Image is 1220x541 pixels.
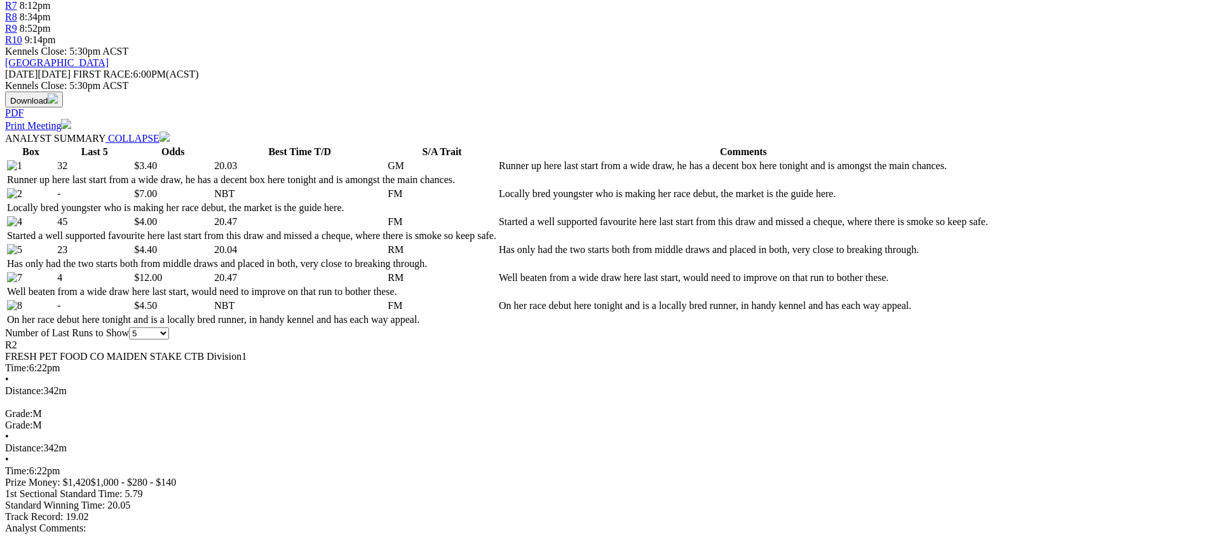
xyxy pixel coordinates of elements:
[61,119,71,129] img: printer.svg
[498,271,989,284] td: Well beaten from a wide draw here last start, would need to improve on that run to bother these.
[5,408,1215,420] div: M
[73,69,199,79] span: 6:00PM(ACST)
[7,300,22,312] img: 8
[498,299,989,312] td: On her race debut here tonight and is a locally bred runner, in handy kennel and has each way app...
[213,188,386,200] td: NBT
[387,188,497,200] td: FM
[5,107,1215,119] div: Download
[213,160,386,172] td: 20.03
[159,132,170,142] img: chevron-down-white.svg
[387,271,497,284] td: RM
[5,107,24,118] a: PDF
[134,216,157,227] span: $4.00
[134,188,157,199] span: $7.00
[57,188,132,200] td: -
[6,285,497,298] td: Well beaten from a wide draw here last start, would need to improve on that run to bother these.
[5,46,128,57] span: Kennels Close: 5:30pm ACST
[5,120,71,131] a: Print Meeting
[5,385,43,396] span: Distance:
[5,442,1215,454] div: 342m
[5,523,86,533] span: Analyst Comments:
[213,299,386,312] td: NBT
[5,408,33,419] span: Grade:
[387,216,497,228] td: FM
[387,299,497,312] td: FM
[213,146,386,158] th: Best Time T/D
[125,488,142,499] span: 5.79
[5,477,1215,488] div: Prize Money: $1,420
[57,216,132,228] td: 45
[5,420,1215,431] div: M
[5,385,1215,397] div: 342m
[25,34,56,45] span: 9:14pm
[48,93,58,104] img: download.svg
[5,327,1215,339] div: Number of Last Runs to Show
[7,216,22,228] img: 4
[5,11,17,22] a: R8
[105,133,170,144] a: COLLAPSE
[5,132,1215,144] div: ANALYST SUMMARY
[213,243,386,256] td: 20.04
[5,374,9,385] span: •
[5,57,109,68] a: [GEOGRAPHIC_DATA]
[213,216,386,228] td: 20.47
[6,257,497,270] td: Has only had the two starts both from middle draws and placed in both, very close to breaking thr...
[7,160,22,172] img: 1
[134,272,162,283] span: $12.00
[5,500,105,510] span: Standard Winning Time:
[5,465,1215,477] div: 6:22pm
[6,313,497,326] td: On her race debut here tonight and is a locally bred runner, in handy kennel and has each way app...
[57,243,132,256] td: 23
[5,511,63,522] span: Track Record:
[5,80,1215,92] div: Kennels Close: 5:30pm ACST
[498,216,989,228] td: Started a well supported favourite here last start from this draw and missed a cheque, where ther...
[134,160,157,171] span: $3.40
[5,351,1215,362] div: FRESH PET FOOD CO MAIDEN STAKE CTB Division1
[6,202,497,214] td: Locally bred youngster who is making her race debut, the market is the guide here.
[91,477,177,488] span: $1,000 - $280 - $140
[498,146,989,158] th: Comments
[65,511,88,522] span: 19.02
[498,188,989,200] td: Locally bred youngster who is making her race debut, the market is the guide here.
[387,160,497,172] td: GM
[57,160,132,172] td: 32
[57,146,132,158] th: Last 5
[5,23,17,34] a: R9
[5,339,17,350] span: R2
[5,454,9,465] span: •
[134,244,157,255] span: $4.40
[5,465,29,476] span: Time:
[387,243,497,256] td: RM
[134,300,157,311] span: $4.50
[133,146,212,158] th: Odds
[5,92,63,107] button: Download
[7,244,22,256] img: 5
[5,431,9,442] span: •
[5,362,29,373] span: Time:
[107,500,130,510] span: 20.05
[20,11,51,22] span: 8:34pm
[57,271,132,284] td: 4
[5,488,122,499] span: 1st Sectional Standard Time:
[6,174,497,186] td: Runner up here last start from a wide draw, he has a decent box here tonight and is amongst the m...
[5,69,38,79] span: [DATE]
[7,188,22,200] img: 2
[5,442,43,453] span: Distance:
[387,146,497,158] th: S/A Trait
[6,146,55,158] th: Box
[213,271,386,284] td: 20.47
[5,69,71,79] span: [DATE]
[7,272,22,284] img: 7
[73,69,133,79] span: FIRST RACE:
[6,229,497,242] td: Started a well supported favourite here last start from this draw and missed a cheque, where ther...
[57,299,132,312] td: -
[5,420,33,430] span: Grade:
[5,34,22,45] a: R10
[20,23,51,34] span: 8:52pm
[108,133,159,144] span: COLLAPSE
[498,160,989,172] td: Runner up here last start from a wide draw, he has a decent box here tonight and is amongst the m...
[5,362,1215,374] div: 6:22pm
